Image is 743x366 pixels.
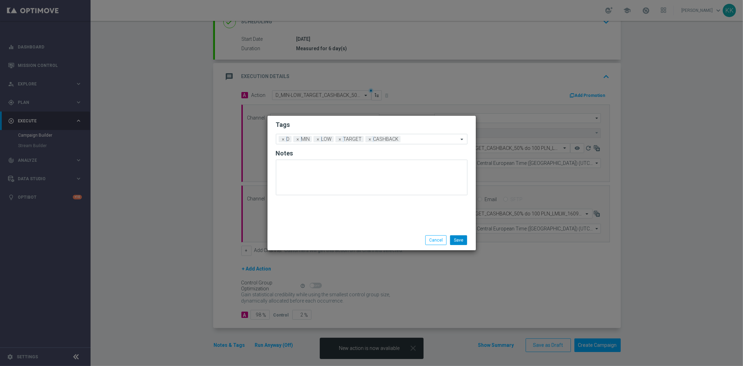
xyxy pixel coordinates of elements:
span: × [367,136,373,142]
ng-select: CASHBACK, D, LOW, MIN, TARGET [276,134,467,144]
span: × [315,136,322,142]
span: CASHBACK [372,136,401,142]
h2: Tags [276,121,467,129]
button: Save [450,235,467,245]
span: × [280,136,287,142]
span: D [285,136,292,142]
button: Cancel [425,235,447,245]
span: TARGET [342,136,364,142]
span: × [295,136,301,142]
h2: Notes [276,149,467,158]
span: MIN [300,136,312,142]
span: LOW [320,136,334,142]
span: × [337,136,343,142]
